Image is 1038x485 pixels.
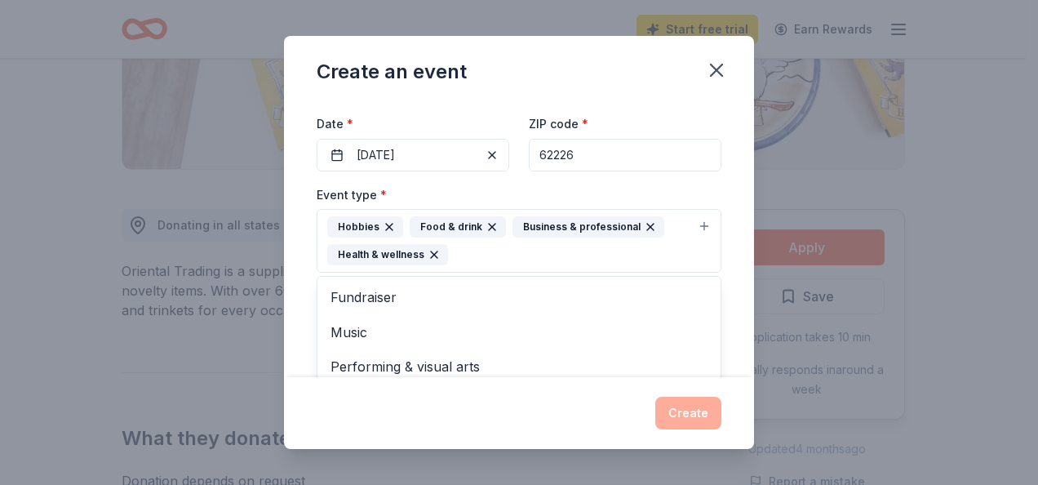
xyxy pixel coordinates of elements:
[330,287,708,308] span: Fundraiser
[327,244,448,265] div: Health & wellness
[330,356,708,377] span: Performing & visual arts
[330,322,708,343] span: Music
[317,276,721,388] div: HobbiesFood & drinkBusiness & professionalHealth & wellness
[327,216,403,238] div: Hobbies
[410,216,506,238] div: Food & drink
[317,209,721,273] button: HobbiesFood & drinkBusiness & professionalHealth & wellness
[512,216,664,238] div: Business & professional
